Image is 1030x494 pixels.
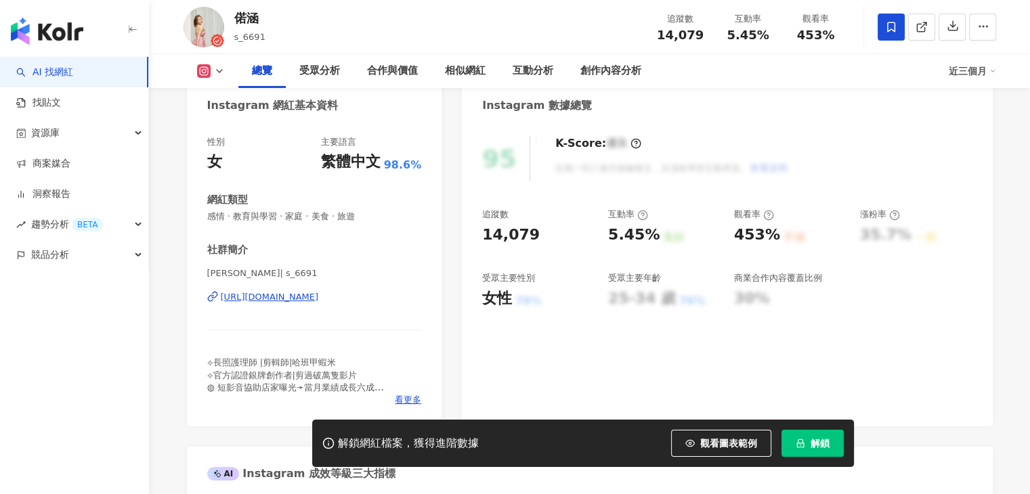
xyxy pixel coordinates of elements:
span: [PERSON_NAME]| s_6691 [207,267,422,279]
div: 互動率 [723,12,774,26]
div: 453% [734,225,780,246]
span: 感情 · 教育與學習 · 家庭 · 美食 · 旅遊 [207,210,422,223]
div: 追蹤數 [655,12,706,26]
div: BETA [72,218,103,231]
span: 觀看圖表範例 [700,438,757,449]
div: 近三個月 [949,60,996,82]
div: 創作內容分析 [580,63,641,79]
div: Instagram 數據總覽 [482,98,592,113]
span: ⟡長照護理師 |剪輯師|哈班甲蝦米 ⟡官方認證銀牌創作者|剪過破萬隻影片 ◍ 短影音協助店家曝光➛當月業績成長六成 ◍ 拍攝20 種行業業主➛引流曝光及變現 ♡每日更新Reels |每月行善送暖 [207,357,384,417]
div: AI [207,467,240,480]
span: 看更多 [395,394,421,406]
span: 趨勢分析 [31,209,103,240]
div: 商業合作內容覆蓋比例 [734,272,822,284]
div: 合作與價值 [367,63,418,79]
span: s_6691 [234,32,265,42]
div: 總覽 [252,63,272,79]
a: 商案媒合 [16,157,70,171]
div: 互動率 [608,208,648,221]
span: 5.45% [727,28,769,42]
div: 女性 [482,288,512,309]
div: 觀看率 [734,208,774,221]
div: 互動分析 [513,63,553,79]
div: 14,079 [482,225,540,246]
div: Instagram 網紅基本資料 [207,98,339,113]
div: 性別 [207,136,225,148]
div: 受眾分析 [299,63,340,79]
div: 女 [207,152,222,173]
img: KOL Avatar [184,7,224,47]
span: 競品分析 [31,240,69,270]
div: K-Score : [555,136,641,151]
div: 解鎖網紅檔案，獲得進階數據 [338,436,479,451]
span: rise [16,220,26,229]
div: 相似網紅 [445,63,486,79]
div: [URL][DOMAIN_NAME] [221,291,319,303]
button: 解鎖 [781,430,844,457]
span: 解鎖 [811,438,830,449]
div: 受眾主要性別 [482,272,535,284]
div: 觀看率 [790,12,842,26]
div: Instagram 成效等級三大指標 [207,466,395,481]
span: 453% [797,28,835,42]
span: 98.6% [384,158,422,173]
span: 14,079 [657,28,704,42]
div: 網紅類型 [207,193,248,207]
div: 主要語言 [321,136,356,148]
div: 偌涵 [234,9,265,26]
div: 5.45% [608,225,660,246]
div: 社群簡介 [207,243,248,257]
span: lock [796,439,805,448]
span: 資源庫 [31,118,60,148]
div: 漲粉率 [860,208,900,221]
a: 找貼文 [16,96,61,110]
img: logo [11,18,83,45]
div: 繁體中文 [321,152,381,173]
a: searchAI 找網紅 [16,66,73,79]
a: [URL][DOMAIN_NAME] [207,291,422,303]
a: 洞察報告 [16,187,70,201]
button: 觀看圖表範例 [671,430,771,457]
div: 受眾主要年齡 [608,272,661,284]
div: 追蹤數 [482,208,509,221]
